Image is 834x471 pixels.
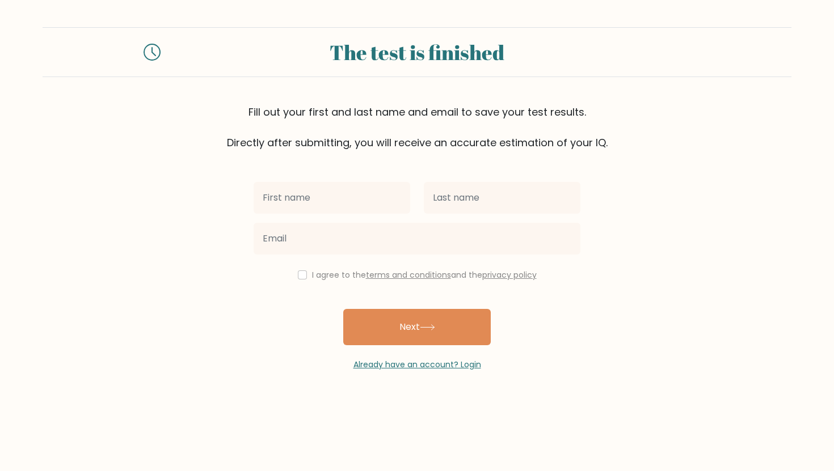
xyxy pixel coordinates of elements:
div: Fill out your first and last name and email to save your test results. Directly after submitting,... [43,104,791,150]
a: privacy policy [482,269,537,281]
a: Already have an account? Login [353,359,481,370]
div: The test is finished [174,37,660,67]
label: I agree to the and the [312,269,537,281]
input: Email [254,223,580,254]
button: Next [343,309,491,345]
input: First name [254,182,410,214]
input: Last name [424,182,580,214]
a: terms and conditions [366,269,451,281]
